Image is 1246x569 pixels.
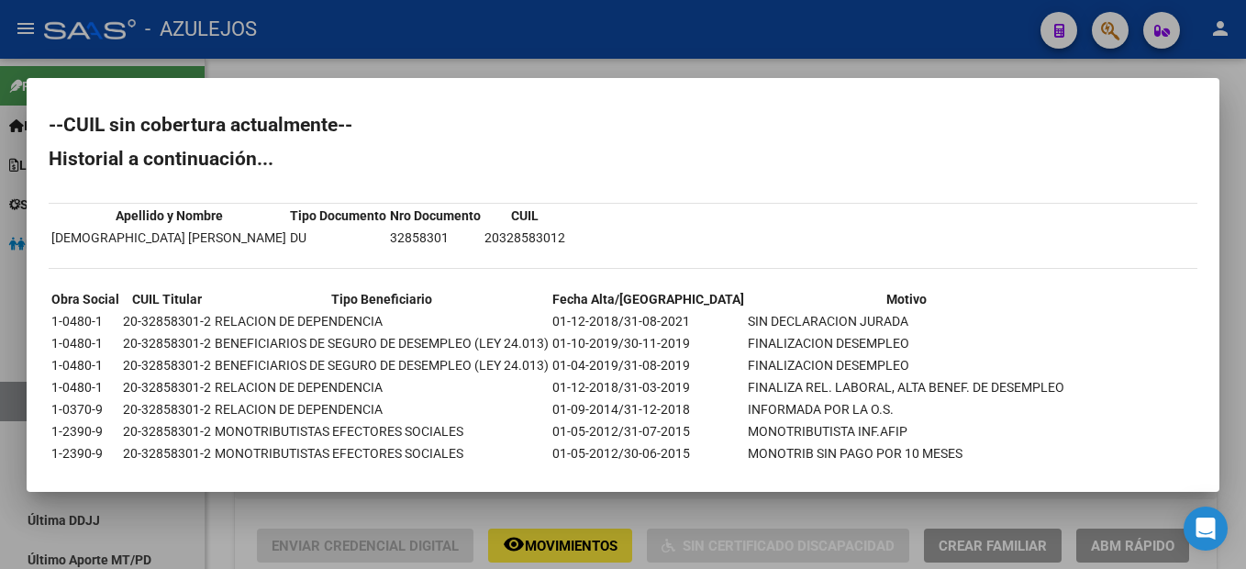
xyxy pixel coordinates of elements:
[122,421,212,441] td: 20-32858301-2
[214,399,550,419] td: RELACION DE DEPENDENCIA
[747,421,1065,441] td: MONOTRIBUTISTA INF.AFIP
[551,355,745,375] td: 01-04-2019/31-08-2019
[50,355,120,375] td: 1-0480-1
[122,399,212,419] td: 20-32858301-2
[551,333,745,353] td: 01-10-2019/30-11-2019
[122,377,212,397] td: 20-32858301-2
[747,355,1065,375] td: FINALIZACION DESEMPLEO
[50,465,120,485] td: 1-2390-9
[49,116,1197,134] h2: --CUIL sin cobertura actualmente--
[50,289,120,309] th: Obra Social
[50,399,120,419] td: 1-0370-9
[214,465,550,485] td: MONOTRIBUTISTAS EFECTORES SOCIALES
[389,206,482,226] th: Nro Documento
[747,443,1065,463] td: MONOTRIB SIN PAGO POR 10 MESES
[214,289,550,309] th: Tipo Beneficiario
[1184,507,1228,551] div: Open Intercom Messenger
[289,228,387,248] td: DU
[214,355,550,375] td: BENEFICIARIOS DE SEGURO DE DESEMPLEO (LEY 24.013)
[50,333,120,353] td: 1-0480-1
[289,206,387,226] th: Tipo Documento
[214,333,550,353] td: BENEFICIARIOS DE SEGURO DE DESEMPLEO (LEY 24.013)
[50,311,120,331] td: 1-0480-1
[747,465,1065,485] td: MONOTRIB SIN PAGO POR 10 MESES
[214,377,550,397] td: RELACION DE DEPENDENCIA
[551,377,745,397] td: 01-12-2018/31-03-2019
[50,206,287,226] th: Apellido y Nombre
[50,377,120,397] td: 1-0480-1
[122,333,212,353] td: 20-32858301-2
[551,289,745,309] th: Fecha Alta/[GEOGRAPHIC_DATA]
[747,311,1065,331] td: SIN DECLARACION JURADA
[747,399,1065,419] td: INFORMADA POR LA O.S.
[122,465,212,485] td: 20-32858301-2
[122,289,212,309] th: CUIL Titular
[122,355,212,375] td: 20-32858301-2
[214,311,550,331] td: RELACION DE DEPENDENCIA
[50,421,120,441] td: 1-2390-9
[214,421,550,441] td: MONOTRIBUTISTAS EFECTORES SOCIALES
[50,228,287,248] td: [DEMOGRAPHIC_DATA] [PERSON_NAME]
[122,311,212,331] td: 20-32858301-2
[122,443,212,463] td: 20-32858301-2
[50,443,120,463] td: 1-2390-9
[551,421,745,441] td: 01-05-2012/31-07-2015
[551,443,745,463] td: 01-05-2012/30-06-2015
[484,228,566,248] td: 20328583012
[551,311,745,331] td: 01-12-2018/31-08-2021
[389,228,482,248] td: 32858301
[747,289,1065,309] th: Motivo
[551,399,745,419] td: 01-09-2014/31-12-2018
[49,150,1197,168] h2: Historial a continuación...
[214,443,550,463] td: MONOTRIBUTISTAS EFECTORES SOCIALES
[551,465,745,485] td: 01-05-2012/31-05-2015
[747,377,1065,397] td: FINALIZA REL. LABORAL, ALTA BENEF. DE DESEMPLEO
[747,333,1065,353] td: FINALIZACION DESEMPLEO
[484,206,566,226] th: CUIL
